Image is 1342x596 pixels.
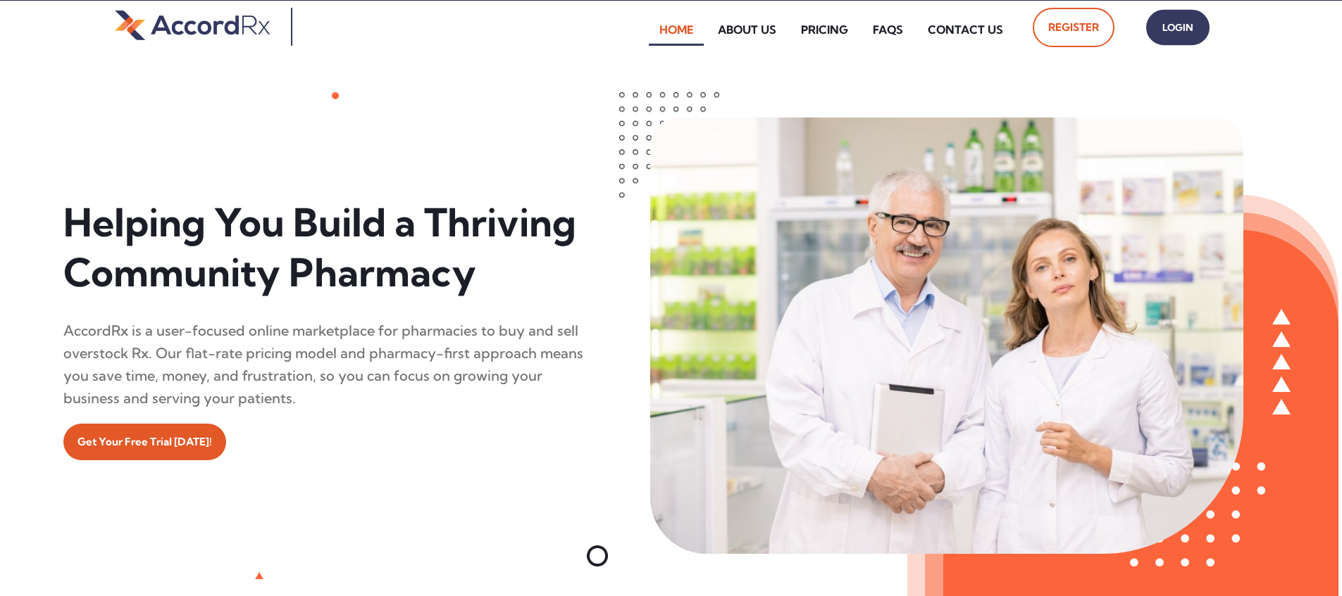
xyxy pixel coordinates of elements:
a: FAQs [862,13,914,46]
img: default-logo [115,8,270,42]
a: Contact Us [917,13,1014,46]
span: Get Your Free Trial [DATE]! [77,431,212,453]
div: AccordRx is a user-focused online marketplace for pharmacies to buy and sell overstock Rx. Our fl... [63,319,587,410]
h1: Helping You Build a Thriving Community Pharmacy [63,198,587,298]
a: About Us [707,13,787,46]
span: Login [1160,18,1195,38]
a: Login [1146,10,1210,46]
span: Register [1048,16,1099,39]
a: Home [649,13,704,46]
a: Get Your Free Trial [DATE]! [63,424,226,460]
a: Register [1033,8,1114,47]
a: Pricing [790,13,859,46]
